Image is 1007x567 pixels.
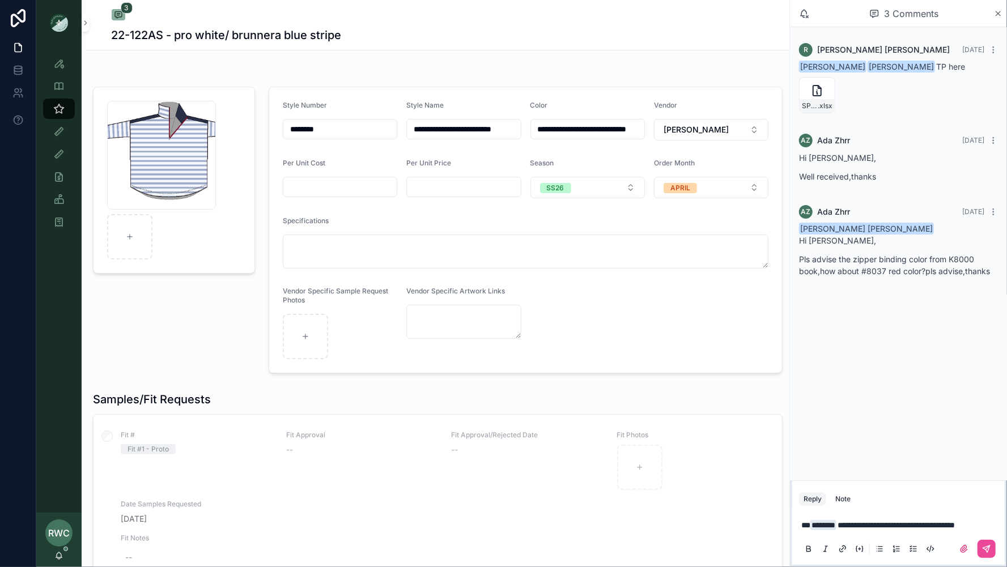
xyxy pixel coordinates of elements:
span: SP26-TN#22-122AS-Allover-striped-[PERSON_NAME]-zip_[DATE] [802,101,818,110]
span: TP here [799,62,965,71]
span: [DATE] [962,45,984,54]
button: Select Button [654,177,768,198]
span: AZ [801,207,811,216]
button: 3 [112,9,125,23]
div: Note [835,494,851,504]
span: Per Unit Cost [283,159,325,167]
span: Ada Zhrr [817,206,850,218]
span: Vendor [654,101,677,109]
span: [DATE] [962,207,984,216]
div: SS26 [547,183,564,193]
span: Date Samples Requested [121,500,273,509]
span: [PERSON_NAME] [868,61,935,73]
span: Fit Photos [617,430,768,440]
span: [DATE] [962,136,984,144]
span: Color [530,101,548,109]
span: [PERSON_NAME] [PERSON_NAME] [799,223,934,235]
span: Ada Zhrr [817,135,850,146]
span: Fit # [121,430,273,440]
div: APRIL [670,183,690,193]
span: Style Name [406,101,444,109]
p: Hi [PERSON_NAME], [799,235,998,246]
span: 3 [121,2,133,14]
p: Well received,thanks [799,170,998,182]
div: -- [125,552,132,563]
span: Order Month [654,159,695,167]
span: [PERSON_NAME] [PERSON_NAME] [817,44,950,56]
span: RWC [48,526,70,540]
button: Select Button [530,177,645,198]
span: Fit Approval/Rejected Date [452,430,604,440]
h1: 22-122AS - pro white/ brunnera blue stripe [112,27,342,43]
span: .xlsx [818,101,832,110]
span: Style Number [283,101,327,109]
p: Pls advise the zipper binding color from K8000 book,how about #8037 red color?pls advise,thanks [799,253,998,277]
span: R [804,45,808,54]
span: [DATE] [121,513,273,525]
p: Hi [PERSON_NAME], [799,152,998,164]
span: Specifications [283,216,329,225]
button: Reply [799,492,826,506]
span: AZ [801,136,811,145]
div: scrollable content [36,45,82,247]
span: Fit Approval [286,430,438,440]
span: Vendor Specific Artwork Links [406,287,505,295]
span: -- [286,444,293,455]
h1: Samples/Fit Requests [93,391,211,407]
span: Vendor Specific Sample Request Photos [283,287,388,304]
span: -- [452,444,458,455]
span: Fit Notes [121,534,768,543]
div: Fit #1 - Proto [128,444,169,454]
span: [PERSON_NAME] [799,61,866,73]
img: App logo [50,14,68,32]
span: Per Unit Price [406,159,451,167]
button: Note [831,492,855,506]
button: Select Button [654,119,768,140]
span: [PERSON_NAME] [664,124,729,135]
span: 3 Comments [884,7,938,20]
span: Season [530,159,554,167]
